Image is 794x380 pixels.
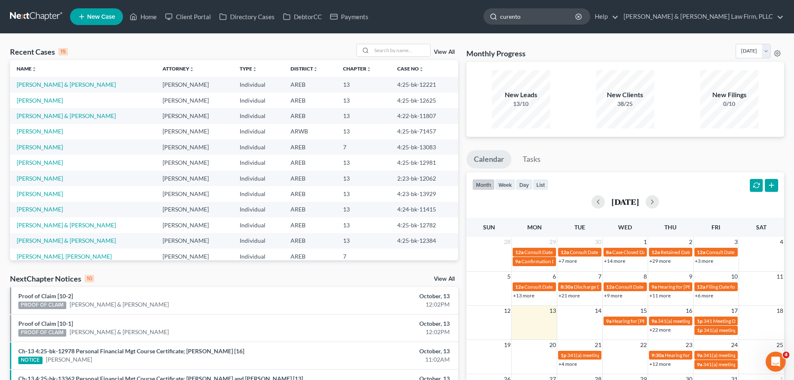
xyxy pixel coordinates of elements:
span: 12a [515,284,523,290]
td: 4:25-bk-12384 [391,233,458,249]
td: [PERSON_NAME] [156,124,233,139]
span: Hearing for [PERSON_NAME] [665,352,730,358]
td: AREB [284,77,337,92]
td: AREB [284,108,337,123]
span: Filing Date for [PERSON_NAME] [706,284,777,290]
span: 13 [549,306,557,316]
span: 9a [697,352,702,358]
span: 22 [639,340,648,350]
a: [PERSON_NAME] [17,143,63,151]
span: Hearing for [PERSON_NAME] [612,318,677,324]
span: 12a [697,284,705,290]
span: Hearing for [PERSON_NAME] [658,284,723,290]
span: Thu [664,224,676,231]
span: 341 Meeting Date for [PERSON_NAME] [704,318,790,324]
span: 341(a) meeting for [PERSON_NAME] [567,352,648,358]
span: 12a [697,249,705,255]
td: AREB [284,139,337,155]
a: [PERSON_NAME] [17,128,63,135]
span: 3 [734,237,739,247]
button: list [533,179,549,190]
td: Individual [233,249,284,264]
a: [PERSON_NAME] & [PERSON_NAME] [17,237,116,244]
span: 10 [730,272,739,282]
a: View All [434,276,455,282]
span: Tue [574,224,585,231]
span: 1p [561,352,566,358]
a: [PERSON_NAME] & [PERSON_NAME] [17,221,116,229]
span: 9a [515,258,521,264]
span: Consult Date for [PERSON_NAME] [570,249,646,255]
h3: Monthly Progress [466,48,526,58]
div: New Clients [596,90,654,100]
td: Individual [233,124,284,139]
td: Individual [233,217,284,233]
td: [PERSON_NAME] [156,93,233,108]
span: 9a [651,318,657,324]
i: unfold_more [32,67,37,72]
td: 13 [336,233,391,249]
a: [PERSON_NAME] & [PERSON_NAME] [17,112,116,119]
div: Recent Cases [10,47,68,57]
span: 2 [688,237,693,247]
span: 19 [503,340,511,350]
div: 38/25 [596,100,654,108]
span: 9:30a [651,352,664,358]
span: 9 [688,272,693,282]
a: Typeunfold_more [240,65,257,72]
span: New Case [87,14,115,20]
span: 9a [651,284,657,290]
span: 20 [549,340,557,350]
a: Payments [326,9,373,24]
td: 2:23-bk-12062 [391,171,458,186]
span: Consult Date for [PERSON_NAME] [706,249,782,255]
td: AREB [284,249,337,264]
td: Individual [233,108,284,123]
span: Mon [527,224,542,231]
a: DebtorCC [279,9,326,24]
div: 13/10 [492,100,550,108]
td: Individual [233,233,284,249]
td: 4:25-bk-12782 [391,217,458,233]
td: 13 [336,171,391,186]
span: 15 [639,306,648,316]
a: Directory Cases [215,9,279,24]
span: 1p [697,318,703,324]
td: 7 [336,249,391,264]
td: 4:25-bk-13083 [391,139,458,155]
td: [PERSON_NAME] [156,139,233,155]
i: unfold_more [313,67,318,72]
td: 13 [336,217,391,233]
span: Confirmation Date for [PERSON_NAME] [521,258,610,264]
td: Individual [233,139,284,155]
a: +22 more [649,327,671,333]
td: AREB [284,155,337,170]
span: 24 [730,340,739,350]
a: +6 more [695,292,713,299]
td: 13 [336,186,391,201]
div: 0/10 [700,100,759,108]
a: [PERSON_NAME] & [PERSON_NAME] Law Firm, PLLC [619,9,784,24]
td: ARWB [284,124,337,139]
a: +3 more [695,258,713,264]
span: 21 [594,340,602,350]
span: 12a [651,249,660,255]
a: Proof of Claim [10-1] [18,320,73,327]
span: Sun [483,224,495,231]
span: 4 [783,352,789,358]
a: View All [434,49,455,55]
div: NOTICE [18,357,43,364]
span: 8 [643,272,648,282]
span: 341(a) meeting for [PERSON_NAME] & [PERSON_NAME] [658,318,782,324]
a: [PERSON_NAME] & [PERSON_NAME] [70,328,169,336]
span: 9a [606,318,611,324]
span: 8a [606,249,611,255]
a: Chapterunfold_more [343,65,371,72]
span: Case Closed Date for [PERSON_NAME] [612,249,697,255]
td: AREB [284,202,337,217]
span: 23 [685,340,693,350]
h2: [DATE] [611,197,639,206]
button: month [472,179,495,190]
div: 15 [58,48,68,55]
td: 4:25-bk-12221 [391,77,458,92]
